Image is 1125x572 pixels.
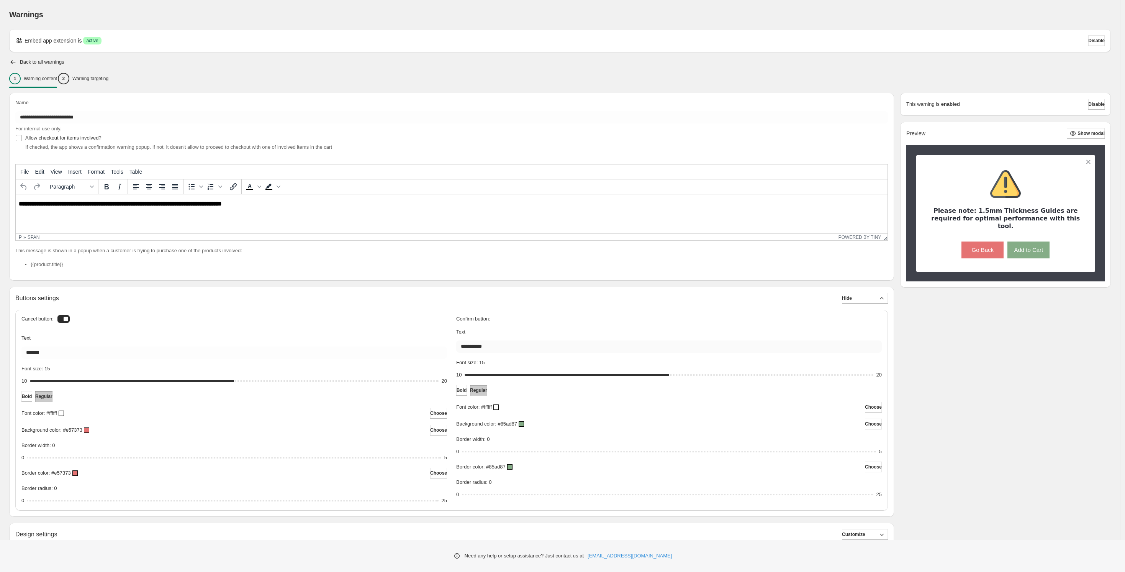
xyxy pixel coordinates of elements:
[1088,38,1105,44] span: Disable
[906,130,925,137] h2: Preview
[9,71,57,87] button: 1Warning content
[430,470,447,476] span: Choose
[865,419,882,429] button: Choose
[156,180,169,193] button: Align right
[142,180,156,193] button: Align center
[21,442,55,448] span: Border width: 0
[25,37,82,44] p: Embed app extension is
[842,295,852,301] span: Hide
[20,169,29,175] span: File
[21,378,27,384] span: 10
[842,529,888,540] button: Customize
[470,387,487,393] span: Regular
[19,235,22,240] div: p
[865,402,882,413] button: Choose
[68,169,82,175] span: Insert
[865,464,882,470] span: Choose
[113,180,126,193] button: Italic
[865,404,882,410] span: Choose
[25,144,332,150] span: If checked, the app shows a confirmation warning popup. If not, it doesn't allow to proceed to ch...
[906,100,940,108] p: This warning is
[456,479,492,485] span: Border radius: 0
[430,425,447,436] button: Choose
[169,180,182,193] button: Justify
[588,552,672,560] a: [EMAIL_ADDRESS][DOMAIN_NAME]
[456,491,459,497] span: 0
[456,436,490,442] span: Border width: 0
[876,491,882,498] div: 25
[1078,130,1105,136] span: Show modal
[881,234,888,240] div: Resize
[442,377,447,385] div: 20
[227,180,240,193] button: Insert/edit link
[456,449,459,454] span: 0
[21,391,32,402] button: Bold
[22,393,32,399] span: Bold
[15,126,61,131] span: For internal use only.
[941,100,960,108] strong: enabled
[442,497,447,505] div: 25
[86,38,98,44] span: active
[430,427,447,433] span: Choose
[21,485,57,491] span: Border radius: 0
[456,316,882,322] h3: Confirm button:
[21,455,24,460] span: 0
[456,403,492,411] p: Font color: #ffffff
[838,235,881,240] a: Powered by Tiny
[20,59,64,65] h2: Back to all warnings
[47,180,97,193] button: Formats
[21,469,71,477] p: Border color: #e57373
[444,454,447,462] div: 5
[129,169,142,175] span: Table
[35,391,52,402] button: Regular
[21,316,54,322] h3: Cancel button:
[456,329,465,335] span: Text
[35,393,52,399] span: Regular
[456,360,485,365] span: Font size: 15
[470,385,487,396] button: Regular
[58,71,108,87] button: 2Warning targeting
[16,194,888,233] iframe: Rich Text Area
[865,421,882,427] span: Choose
[1088,101,1105,107] span: Disable
[430,408,447,419] button: Choose
[456,385,467,396] button: Bold
[842,531,865,537] span: Customize
[204,180,223,193] div: Numbered list
[15,531,57,538] h2: Design settings
[457,387,467,393] span: Bold
[30,180,43,193] button: Redo
[185,180,204,193] div: Bullet list
[879,448,882,455] div: 5
[1088,35,1105,46] button: Disable
[28,235,40,240] div: span
[58,73,69,84] div: 2
[9,10,43,19] span: Warnings
[262,180,282,193] div: Background color
[243,180,262,193] div: Text color
[72,76,108,82] p: Warning targeting
[1007,242,1050,258] button: Add to Cart
[50,184,87,190] span: Paragraph
[931,207,1082,230] span: Please note: 1.5mm Thickness Guides are required for optimal performance with this tool.
[21,498,24,503] span: 0
[21,409,57,417] p: Font color: #ffffff
[23,235,26,240] div: »
[865,462,882,472] button: Choose
[842,293,888,304] button: Hide
[15,247,888,255] p: This message is shown in a popup when a customer is trying to purchase one of the products involved:
[456,372,462,378] span: 10
[88,169,105,175] span: Format
[15,100,29,105] span: Name
[100,180,113,193] button: Bold
[430,468,447,478] button: Choose
[25,135,102,141] span: Allow checkout for items involved?
[1088,99,1105,110] button: Disable
[17,180,30,193] button: Undo
[9,73,21,84] div: 1
[129,180,142,193] button: Align left
[24,76,57,82] p: Warning content
[456,463,506,471] p: Border color: #85ad87
[35,169,44,175] span: Edit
